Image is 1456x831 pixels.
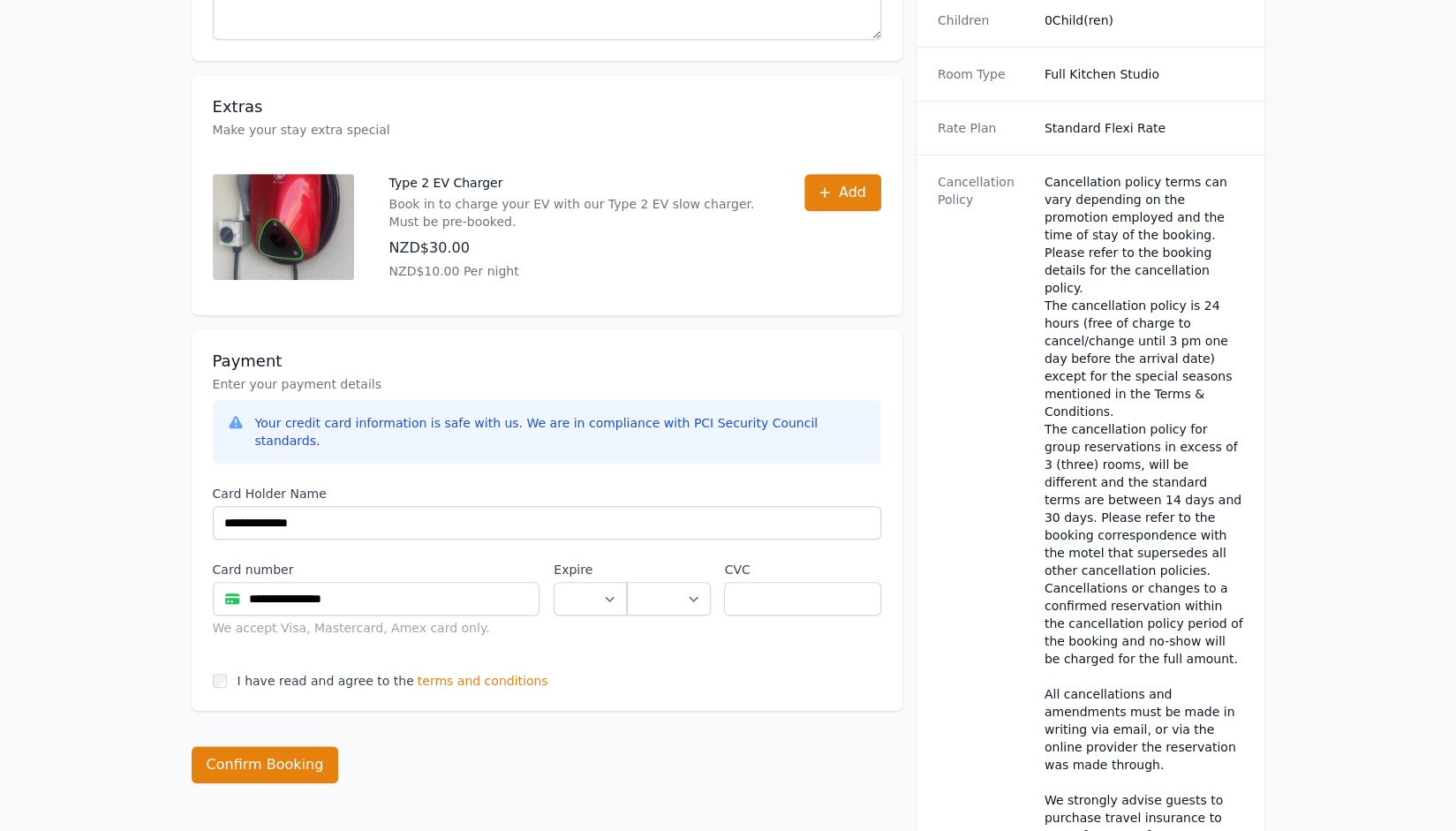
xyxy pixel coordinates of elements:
[213,121,881,139] p: Make your stay extra special
[554,561,627,578] label: Expire
[192,746,339,783] button: Confirm Booking
[389,195,769,230] p: Book in to charge your EV with our Type 2 EV slow charger. Must be pre-booked.
[213,96,881,117] h3: Extras
[389,262,769,280] p: NZD$10.00 Per night
[804,174,881,211] button: Add
[213,485,881,502] label: Card Holder Name
[1045,11,1244,29] dd: 0 Child(ren)
[627,561,710,578] label: .
[213,561,540,578] label: Card number
[213,351,881,372] h3: Payment
[938,11,1030,29] dt: Children
[839,182,866,203] span: Add
[213,375,881,393] p: Enter your payment details
[213,174,354,280] img: Type 2 EV Charger
[389,238,769,259] p: NZD$30.00
[938,119,1030,137] dt: Rate Plan
[1045,119,1244,137] dd: Standard Flexi Rate
[238,674,414,688] label: I have read and agree to the
[938,65,1030,83] dt: Room Type
[213,619,540,637] div: We accept Visa, Mastercard, Amex card only.
[255,414,867,449] div: Your credit card information is safe with us. We are in compliance with PCI Security Council stan...
[1045,65,1244,83] dd: Full Kitchen Studio
[418,672,548,690] span: terms and conditions
[724,561,880,578] label: CVC
[389,174,769,192] p: Type 2 EV Charger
